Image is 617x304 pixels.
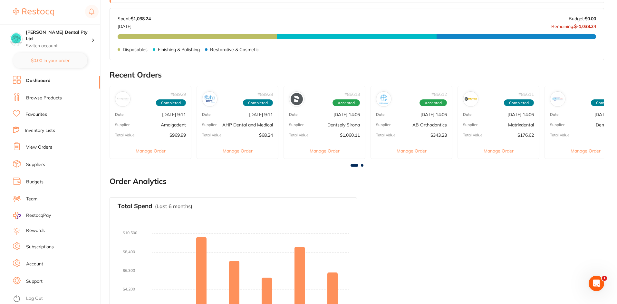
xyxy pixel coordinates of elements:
p: Date [376,112,385,117]
img: Biltoft Dental Pty Ltd [10,33,22,45]
a: Favourites [25,111,47,118]
p: Date [550,112,559,117]
p: Finishing & Polishing [158,47,200,52]
iframe: Intercom live chat [589,276,604,291]
span: Accepted [419,99,447,106]
button: $0.00 in your order [13,53,87,68]
p: Date [202,112,211,117]
a: Log Out [26,295,43,302]
a: Browse Products [26,95,62,101]
p: Supplier [463,123,477,127]
h4: Biltoft Dental Pty Ltd [26,29,92,42]
p: Dentsply Sirona [327,122,360,127]
a: Subscriptions [26,244,54,250]
img: AHP Dental and Medical [204,93,216,105]
span: Completed [243,99,273,106]
img: Restocq Logo [13,8,54,16]
span: Completed [504,99,534,106]
p: Disposables [123,47,148,52]
p: [DATE] 9:11 [162,112,186,117]
img: Matrixdental [465,93,477,105]
strong: $0.00 [585,16,596,22]
a: Suppliers [26,161,45,168]
p: AHP Dental and Medical [222,122,273,127]
a: Dashboard [26,78,51,84]
p: Total Value [202,133,222,137]
strong: $-1,038.24 [574,23,596,29]
p: [DATE] [118,21,151,29]
button: Manage Order [458,143,539,159]
a: Support [26,278,43,285]
p: Total Value [115,133,135,137]
button: Manage Order [110,143,191,159]
p: Total Value [550,133,570,137]
h3: Total Spend [118,203,152,210]
button: Manage Order [284,143,365,159]
p: # 86612 [431,92,447,97]
p: Date [289,112,298,117]
span: 1 [602,276,607,281]
p: Supplier [376,123,390,127]
img: RestocqPay [13,212,21,219]
p: Restorative & Cosmetic [210,47,259,52]
h2: Order Analytics [110,177,604,186]
p: Matrixdental [508,122,534,127]
a: RestocqPay [13,212,51,219]
img: Dental Zone [552,93,564,105]
button: Manage Order [197,143,278,159]
span: RestocqPay [26,212,51,219]
p: [DATE] 14:06 [507,112,534,117]
a: Team [26,196,37,202]
button: Manage Order [371,143,452,159]
strong: $1,038.24 [131,16,151,22]
p: Amalgadent [161,122,186,127]
a: Rewards [26,227,45,234]
span: Accepted [333,99,360,106]
p: Date [115,112,124,117]
a: Budgets [26,179,43,185]
a: Inventory Lists [25,127,55,134]
a: Account [26,261,43,267]
img: Amalgadent [117,93,129,105]
p: Budget: [569,16,596,21]
a: Restocq Logo [13,5,54,20]
p: # 86611 [518,92,534,97]
p: $343.23 [430,133,447,138]
p: $68.24 [259,133,273,138]
p: Supplier [202,123,217,127]
p: Spent: [118,16,151,21]
p: Supplier [115,123,130,127]
p: Switch account [26,43,92,49]
p: $969.99 [169,133,186,138]
p: Supplier [550,123,564,127]
p: Remaining: [551,21,596,29]
p: $1,060.11 [340,133,360,138]
p: # 89928 [257,92,273,97]
p: [DATE] 14:06 [420,112,447,117]
p: Date [463,112,472,117]
p: Supplier [289,123,304,127]
p: # 89929 [170,92,186,97]
p: (Last 6 months) [155,203,192,209]
button: Log Out [13,294,98,304]
p: Total Value [376,133,396,137]
p: $176.62 [517,133,534,138]
p: Total Value [463,133,483,137]
span: Completed [156,99,186,106]
a: View Orders [26,144,52,151]
h2: Recent Orders [110,70,604,79]
p: AB Orthodontics [412,122,447,127]
p: Total Value [289,133,309,137]
p: [DATE] 9:11 [249,112,273,117]
p: [DATE] 14:06 [333,112,360,117]
p: # 86613 [344,92,360,97]
img: AB Orthodontics [378,93,390,105]
img: Dentsply Sirona [291,93,303,105]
